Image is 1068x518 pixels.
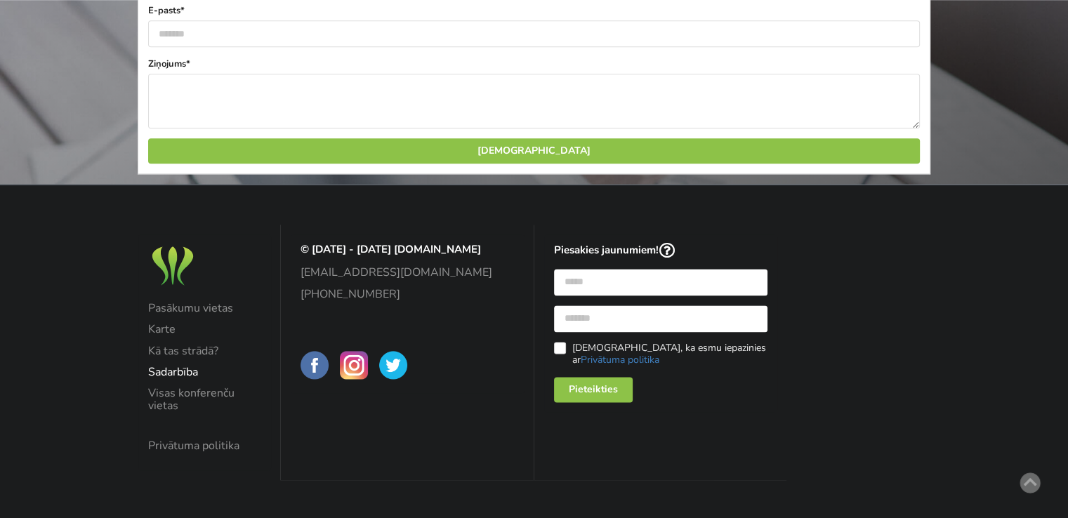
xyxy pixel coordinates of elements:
[554,243,768,259] p: Piesakies jaunumiem!
[148,138,920,164] button: [DEMOGRAPHIC_DATA]
[340,351,368,379] img: BalticMeetingRooms on Instagram
[148,323,261,336] a: Karte
[554,377,633,402] div: Pieteikties
[379,351,407,379] img: BalticMeetingRooms on Twitter
[301,351,329,379] img: BalticMeetingRooms on Facebook
[148,243,197,288] img: Baltic Meeting Rooms
[148,439,261,452] a: Privātuma politika
[301,288,515,300] a: [PHONE_NUMBER]
[148,302,261,314] a: Pasākumu vietas
[148,57,920,71] label: Ziņojums*
[554,342,768,366] label: [DEMOGRAPHIC_DATA], ka esmu iepazinies ar
[148,4,920,18] label: E-pasts*
[148,366,261,378] a: Sadarbība
[148,345,261,357] a: Kā tas strādā?
[580,353,659,366] a: Privātuma politika
[148,387,261,413] a: Visas konferenču vietas
[301,243,515,256] p: © [DATE] - [DATE] [DOMAIN_NAME]
[301,266,515,279] a: [EMAIL_ADDRESS][DOMAIN_NAME]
